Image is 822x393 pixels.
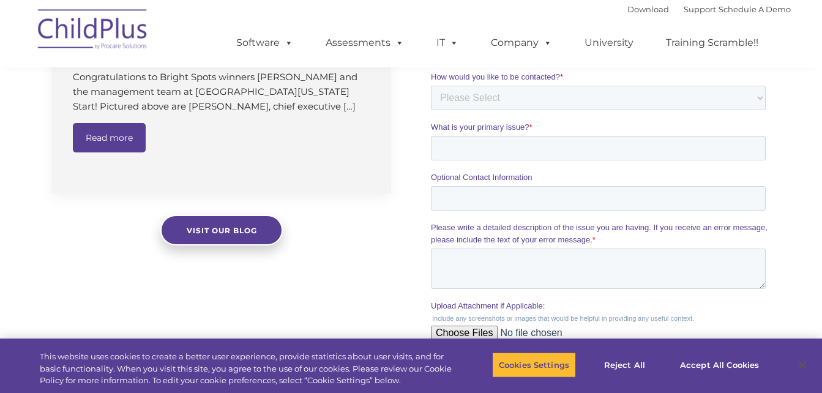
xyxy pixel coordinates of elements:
a: Assessments [313,31,416,55]
a: Support [684,4,716,14]
a: IT [424,31,471,55]
a: Training Scramble!! [654,31,771,55]
a: Software [224,31,305,55]
font: | [627,4,791,14]
a: Schedule A Demo [719,4,791,14]
a: Read more [73,123,146,152]
a: Company [479,31,564,55]
button: Accept All Cookies [673,352,766,378]
button: Cookies Settings [492,352,576,378]
span: Visit our blog [186,226,256,235]
a: Download [627,4,669,14]
img: ChildPlus by Procare Solutions [32,1,154,62]
a: Visit our blog [160,215,283,245]
button: Reject All [586,352,663,378]
p: Congratulations to Bright Spots winners [PERSON_NAME] and the management team at [GEOGRAPHIC_DATA... [73,70,373,114]
button: Close [789,351,816,378]
div: This website uses cookies to create a better user experience, provide statistics about user visit... [40,351,452,387]
a: University [572,31,646,55]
